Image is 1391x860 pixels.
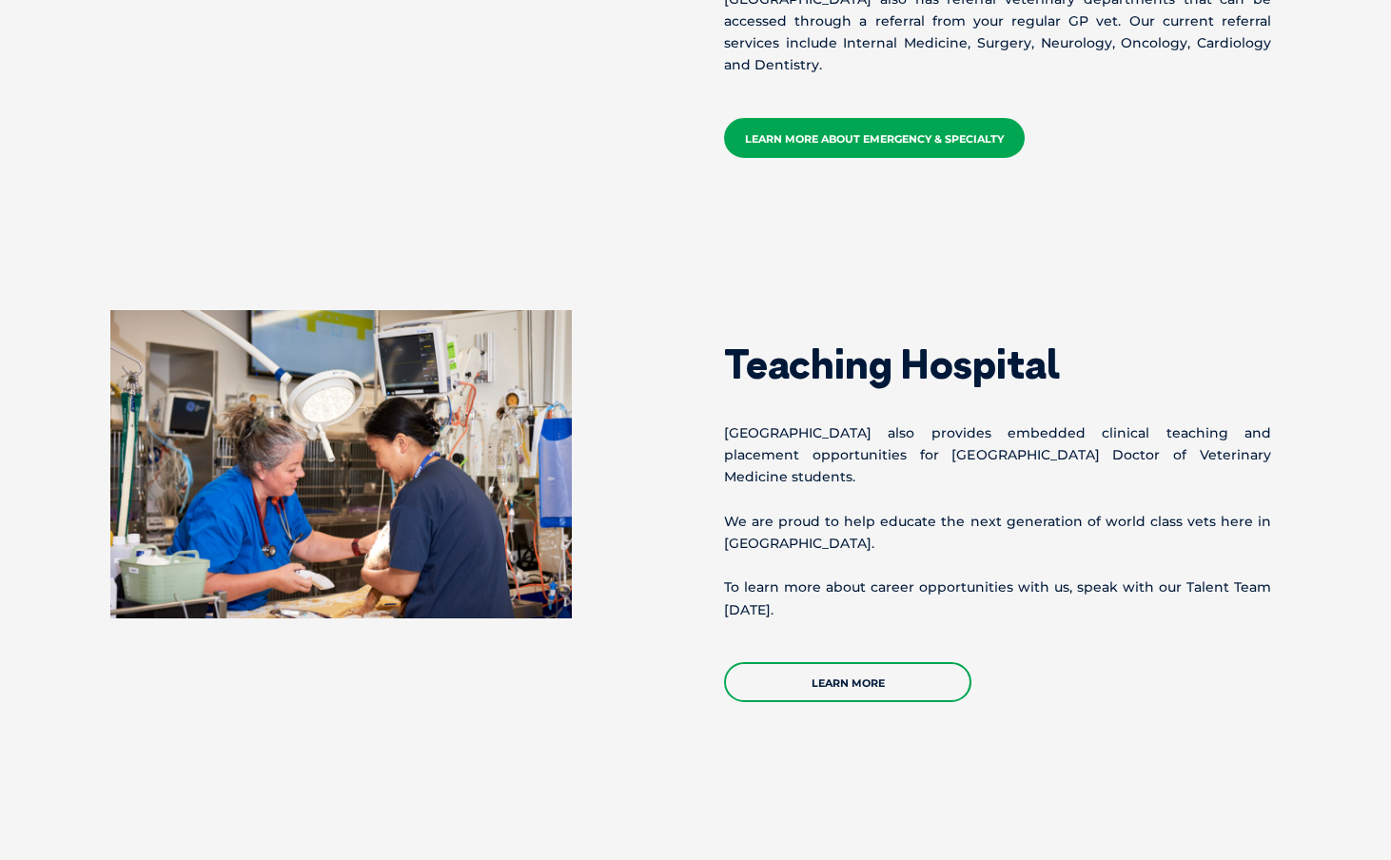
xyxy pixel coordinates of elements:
a: Learn more [724,662,971,702]
p: To learn more about career opportunities with us, speak with our Talent Team [DATE]. [724,577,1271,620]
a: Learn more about emergency & specialty [724,118,1025,158]
p: We are proud to help educate the next generation of world class vets here in [GEOGRAPHIC_DATA]. [724,511,1271,555]
h2: Teaching Hospital [724,344,1271,384]
p: [GEOGRAPHIC_DATA] also provides embedded clinical teaching and placement opportunities for [GEOGR... [724,422,1271,489]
